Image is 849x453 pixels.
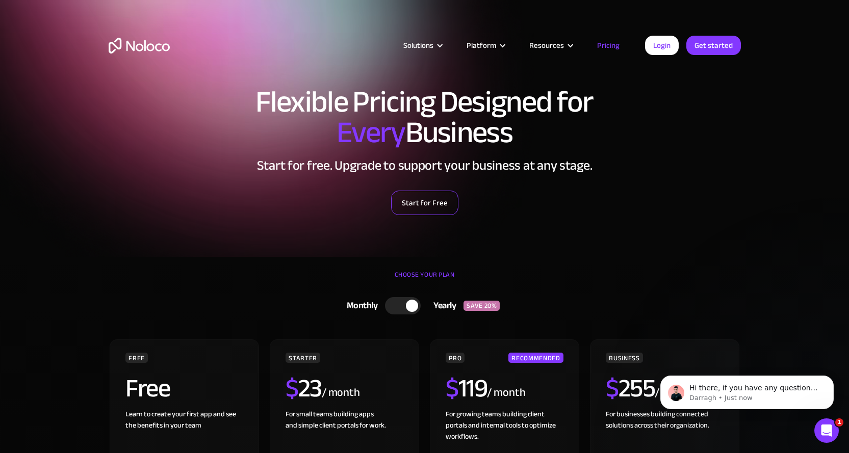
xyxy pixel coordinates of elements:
[286,364,298,412] span: $
[421,298,464,313] div: Yearly
[584,39,632,52] a: Pricing
[487,385,525,401] div: / month
[125,353,148,363] div: FREE
[125,376,170,401] h2: Free
[508,353,563,363] div: RECOMMENDED
[835,418,843,427] span: 1
[391,39,454,52] div: Solutions
[334,298,385,313] div: Monthly
[109,267,741,292] div: CHOOSE YOUR PLAN
[286,353,320,363] div: STARTER
[606,353,642,363] div: BUSINESS
[814,418,839,443] iframe: Intercom live chat
[606,376,655,401] h2: 255
[337,104,405,161] span: Every
[391,191,458,215] a: Start for Free
[109,158,741,173] h2: Start for free. Upgrade to support your business at any stage.
[286,376,322,401] h2: 23
[322,385,360,401] div: / month
[467,39,496,52] div: Platform
[454,39,517,52] div: Platform
[446,353,465,363] div: PRO
[686,36,741,55] a: Get started
[109,38,170,54] a: home
[645,354,849,425] iframe: Intercom notifications message
[606,364,619,412] span: $
[464,301,500,311] div: SAVE 20%
[517,39,584,52] div: Resources
[109,87,741,148] h1: Flexible Pricing Designed for Business
[645,36,679,55] a: Login
[446,364,458,412] span: $
[403,39,433,52] div: Solutions
[529,39,564,52] div: Resources
[446,376,487,401] h2: 119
